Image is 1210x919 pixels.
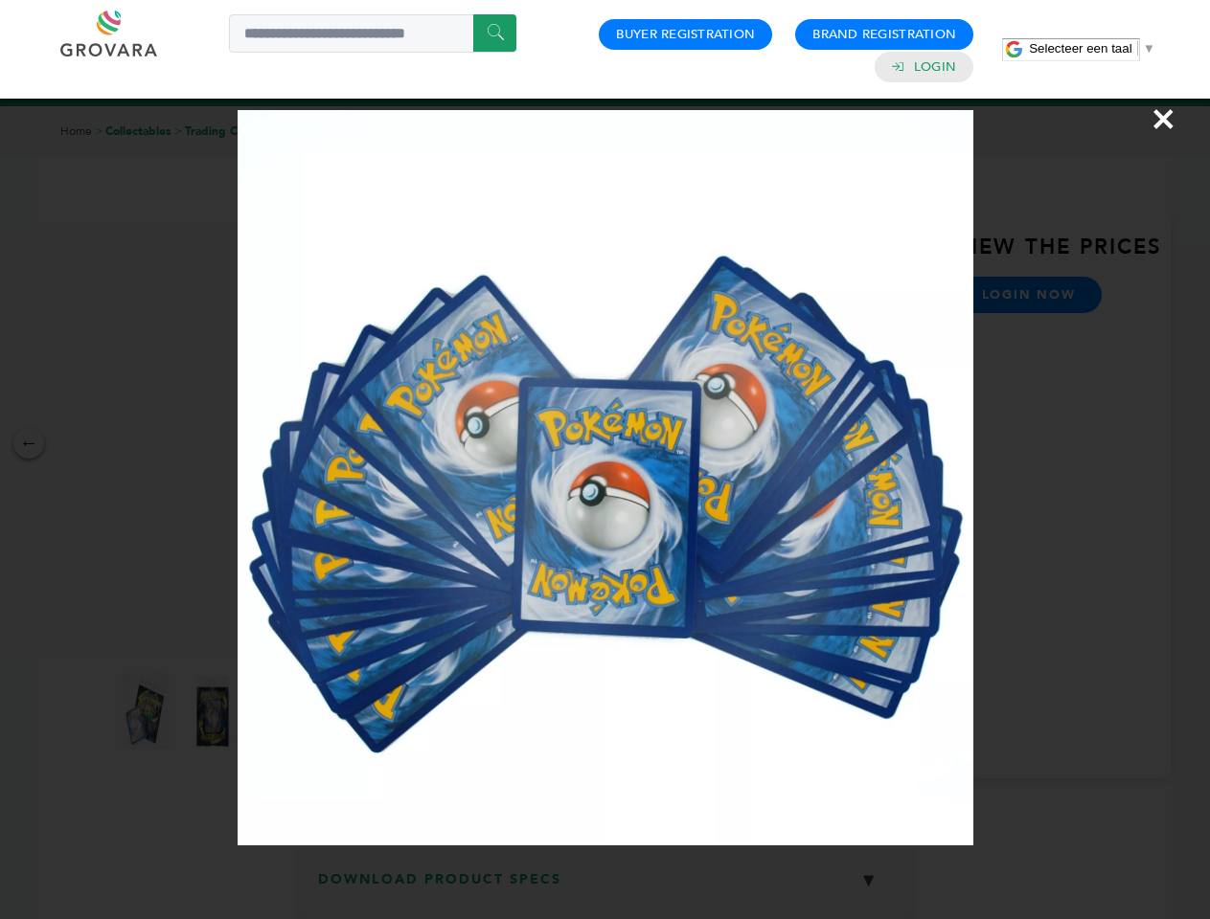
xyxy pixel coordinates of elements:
[1143,41,1155,56] span: ▼
[616,26,755,43] a: Buyer Registration
[1029,41,1155,56] a: Selecteer een taal​
[812,26,956,43] a: Brand Registration
[238,110,973,845] img: Image Preview
[1137,41,1138,56] span: ​
[1151,92,1176,146] span: ×
[914,58,956,76] a: Login
[229,14,516,53] input: Search a product or brand...
[1029,41,1131,56] span: Selecteer een taal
